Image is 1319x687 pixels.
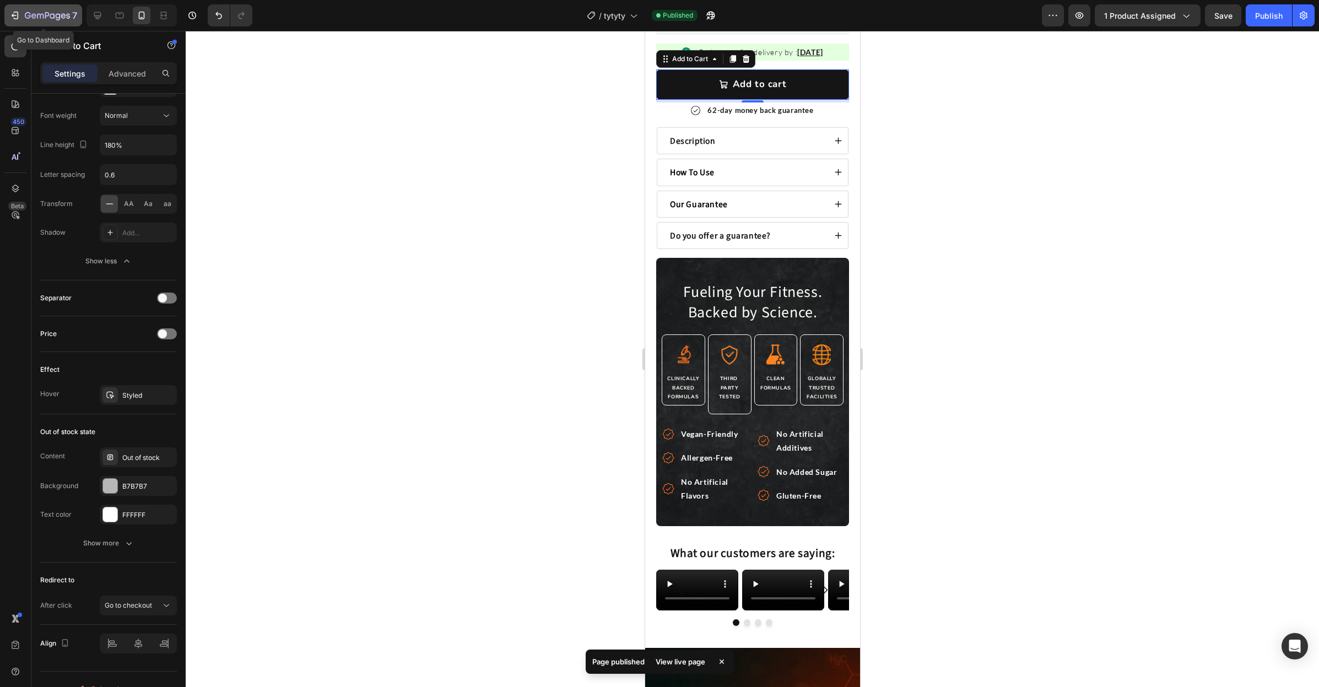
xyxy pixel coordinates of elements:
[122,391,174,401] div: Styled
[144,199,153,209] span: Aa
[1255,10,1283,21] div: Publish
[40,636,72,651] div: Align
[40,533,177,553] button: Show more
[40,389,60,399] div: Hover
[100,106,177,126] button: Normal
[100,596,177,615] button: Go to checkout
[1282,633,1308,659] div: Open Intercom Messenger
[599,10,602,21] span: /
[40,228,66,237] div: Shadow
[53,39,147,52] p: Add to Cart
[122,453,174,463] div: Out of stock
[40,199,73,209] div: Transform
[40,365,60,375] div: Effect
[88,588,94,595] button: Dot
[40,293,72,303] div: Separator
[40,111,77,121] div: Font weight
[40,510,72,520] div: Text color
[10,117,26,126] div: 450
[40,170,85,180] div: Letter spacing
[109,68,146,79] p: Advanced
[40,329,57,339] div: Price
[40,451,65,461] div: Content
[100,135,176,155] input: Auto
[1214,11,1232,20] span: Save
[164,544,195,575] button: Carousel Next Arrow
[645,31,860,687] iframe: Design area
[110,588,116,595] button: Dot
[122,482,174,491] div: B7B7B7
[183,539,265,580] video: Video
[1205,4,1241,26] button: Save
[105,111,128,120] span: Normal
[121,588,127,595] button: Dot
[40,481,78,491] div: Background
[4,4,82,26] button: 7
[8,202,26,210] div: Beta
[592,656,645,667] p: Page published
[649,654,712,669] div: View live page
[72,9,77,22] p: 7
[1104,10,1176,21] span: 1 product assigned
[1246,4,1292,26] button: Publish
[122,228,174,238] div: Add...
[83,538,134,549] div: Show more
[663,10,693,20] span: Published
[40,601,72,610] div: After click
[99,588,105,595] button: Dot
[40,138,90,153] div: Line height
[124,199,134,209] span: AA
[604,10,625,21] span: tytyty
[105,601,152,609] span: Go to checkout
[40,427,95,437] div: Out of stock state
[100,165,176,185] input: Auto
[1095,4,1201,26] button: 1 product assigned
[40,575,74,585] div: Redirect to
[85,256,132,267] div: Show less
[55,68,85,79] p: Settings
[40,251,177,271] button: Show less
[208,4,252,26] div: Undo/Redo
[164,199,171,209] span: aa
[122,510,174,520] div: FFFFFF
